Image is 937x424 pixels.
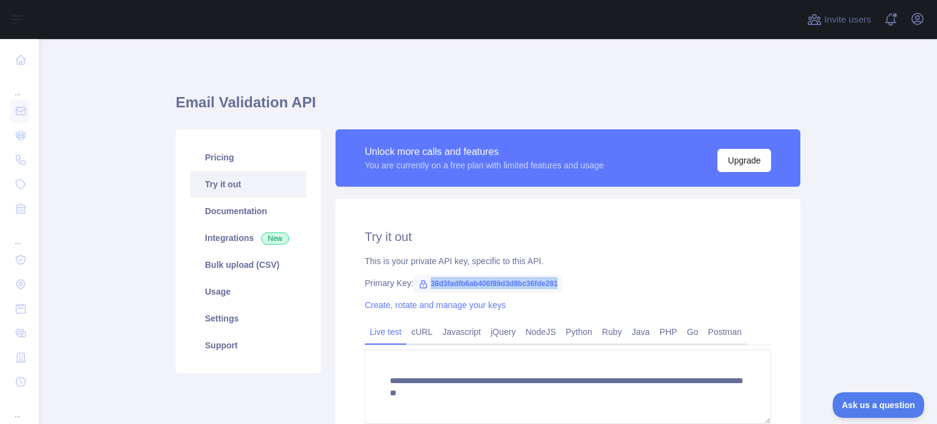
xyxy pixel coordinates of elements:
a: Documentation [190,198,306,225]
a: Python [561,322,597,342]
button: Upgrade [717,149,771,172]
a: Java [627,322,655,342]
a: Go [682,322,703,342]
h1: Email Validation API [176,93,800,122]
a: NodeJS [520,322,561,342]
div: ... [10,395,29,420]
iframe: Toggle Customer Support [833,392,925,418]
a: Integrations New [190,225,306,251]
a: Postman [703,322,747,342]
a: Javascript [437,322,486,342]
div: This is your private API key, specific to this API. [365,255,771,267]
div: Primary Key: [365,277,771,289]
div: ... [10,222,29,246]
a: Create, rotate and manage your keys [365,300,506,310]
a: Bulk upload (CSV) [190,251,306,278]
a: jQuery [486,322,520,342]
a: Support [190,332,306,359]
button: Invite users [805,10,874,29]
span: New [261,232,289,245]
div: You are currently on a free plan with limited features and usage [365,159,604,171]
a: Pricing [190,144,306,171]
span: Invite users [824,13,871,27]
h2: Try it out [365,228,771,245]
a: Try it out [190,171,306,198]
div: ... [10,73,29,98]
a: Live test [365,322,406,342]
div: Unlock more calls and features [365,145,604,159]
a: Ruby [597,322,627,342]
a: cURL [406,322,437,342]
span: 38d3fadfb6ab406f89d3d8bc36fde281 [414,275,562,293]
a: Settings [190,305,306,332]
a: PHP [655,322,682,342]
a: Usage [190,278,306,305]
